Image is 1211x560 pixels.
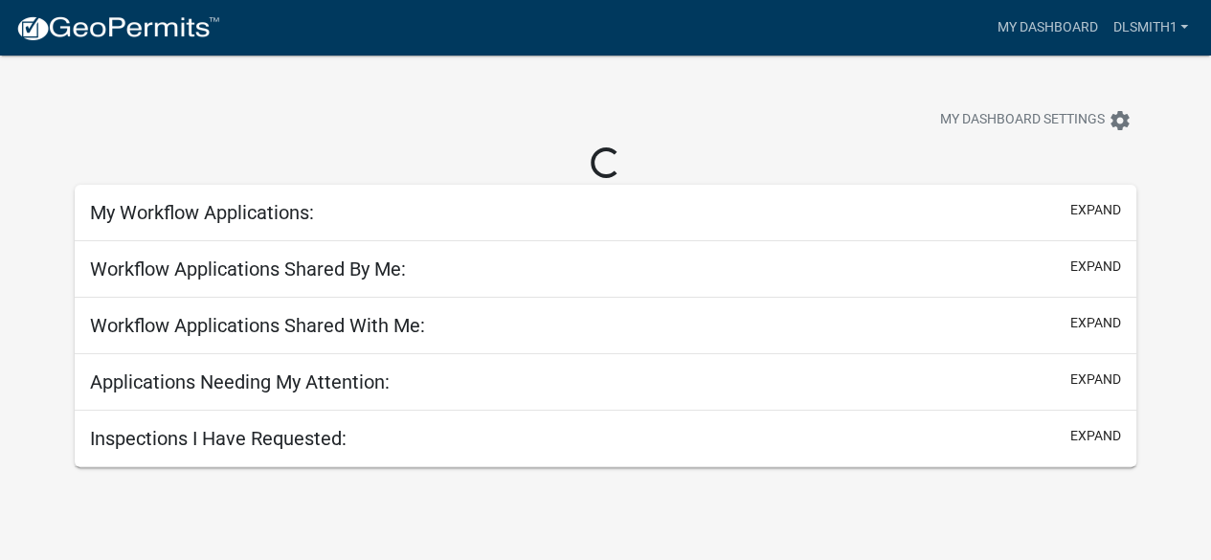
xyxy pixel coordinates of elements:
[90,370,390,393] h5: Applications Needing My Attention:
[1109,109,1132,132] i: settings
[1070,426,1121,446] button: expand
[90,427,347,450] h5: Inspections I Have Requested:
[90,258,406,280] h5: Workflow Applications Shared By Me:
[925,101,1147,139] button: My Dashboard Settingssettings
[90,314,425,337] h5: Workflow Applications Shared With Me:
[940,109,1105,132] span: My Dashboard Settings
[1070,257,1121,277] button: expand
[1105,10,1196,46] a: Dlsmith1
[989,10,1105,46] a: My Dashboard
[90,201,314,224] h5: My Workflow Applications:
[1070,370,1121,390] button: expand
[1070,313,1121,333] button: expand
[1070,200,1121,220] button: expand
